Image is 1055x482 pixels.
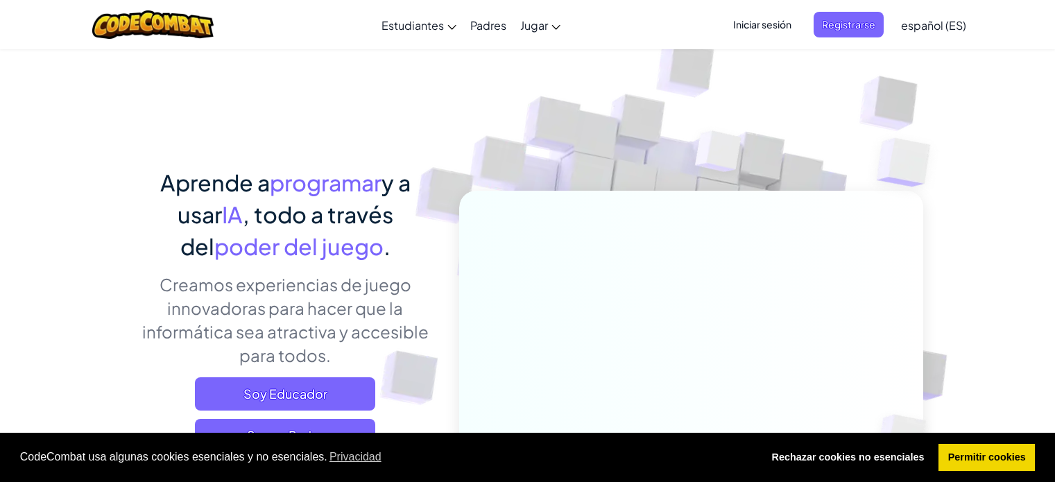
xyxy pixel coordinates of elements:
button: Iniciar sesión [725,12,800,37]
span: . [384,232,391,260]
span: Aprende a [160,169,270,196]
img: CodeCombat logo [92,10,214,39]
span: , todo a través del [180,200,393,260]
a: Soy Educador [195,377,375,411]
a: deny cookies [762,444,934,472]
a: Jugar [513,6,567,44]
button: Registrarse [814,12,884,37]
span: español (ES) [901,18,966,33]
span: IA [222,200,243,228]
img: Overlap cubes [849,104,969,221]
span: poder del juego [214,232,384,260]
a: learn more about cookies [327,447,384,467]
p: Creamos experiencias de juego innovadoras para hacer que la informática sea atractiva y accesible... [132,273,438,367]
span: programar [270,169,381,196]
span: Jugar [520,18,548,33]
span: Estudiantes [381,18,444,33]
img: Overlap cubes [669,103,769,207]
a: Padres [463,6,513,44]
a: Soy un Padre [195,419,375,452]
a: Estudiantes [375,6,463,44]
a: allow cookies [938,444,1035,472]
span: CodeCombat usa algunas cookies esenciales y no esenciales. [20,447,751,467]
a: español (ES) [894,6,973,44]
